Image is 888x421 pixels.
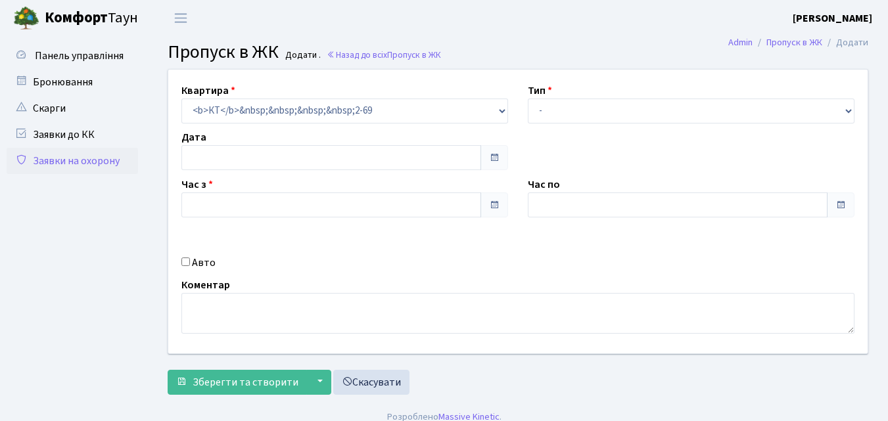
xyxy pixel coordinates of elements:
[7,43,138,69] a: Панель управління
[168,39,279,65] span: Пропуск в ЖК
[7,95,138,122] a: Скарги
[283,50,321,61] small: Додати .
[528,177,560,192] label: Час по
[793,11,872,26] a: [PERSON_NAME]
[181,129,206,145] label: Дата
[387,49,441,61] span: Пропуск в ЖК
[45,7,108,28] b: Комфорт
[7,122,138,148] a: Заявки до КК
[7,69,138,95] a: Бронювання
[181,177,213,192] label: Час з
[822,35,868,50] li: Додати
[164,7,197,29] button: Переключити навігацію
[181,277,230,293] label: Коментар
[333,370,409,395] a: Скасувати
[45,7,138,30] span: Таун
[766,35,822,49] a: Пропуск в ЖК
[13,5,39,32] img: logo.png
[7,148,138,174] a: Заявки на охорону
[528,83,552,99] label: Тип
[728,35,753,49] a: Admin
[181,83,235,99] label: Квартира
[168,370,307,395] button: Зберегти та створити
[192,255,216,271] label: Авто
[327,49,441,61] a: Назад до всіхПропуск в ЖК
[193,375,298,389] span: Зберегти та створити
[709,29,888,56] nav: breadcrumb
[35,49,124,63] span: Панель управління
